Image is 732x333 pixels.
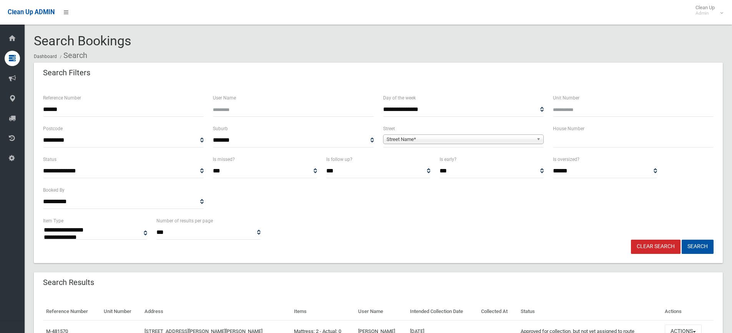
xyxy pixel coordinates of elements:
[8,8,55,16] span: Clean Up ADMIN
[553,155,579,164] label: Is oversized?
[156,217,213,225] label: Number of results per page
[631,240,681,254] a: Clear Search
[101,303,141,320] th: Unit Number
[387,135,533,144] span: Street Name*
[355,303,407,320] th: User Name
[213,124,228,133] label: Suburb
[43,155,56,164] label: Status
[43,186,65,194] label: Booked By
[478,303,517,320] th: Collected At
[213,155,235,164] label: Is missed?
[141,303,291,320] th: Address
[553,94,579,102] label: Unit Number
[553,124,584,133] label: House Number
[383,124,395,133] label: Street
[34,275,103,290] header: Search Results
[34,54,57,59] a: Dashboard
[43,303,101,320] th: Reference Number
[58,48,87,63] li: Search
[692,5,722,16] span: Clean Up
[695,10,715,16] small: Admin
[291,303,355,320] th: Items
[383,94,416,102] label: Day of the week
[213,94,236,102] label: User Name
[43,217,63,225] label: Item Type
[662,303,714,320] th: Actions
[43,94,81,102] label: Reference Number
[682,240,714,254] button: Search
[440,155,456,164] label: Is early?
[326,155,352,164] label: Is follow up?
[518,303,662,320] th: Status
[34,65,100,80] header: Search Filters
[43,124,63,133] label: Postcode
[407,303,478,320] th: Intended Collection Date
[34,33,131,48] span: Search Bookings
